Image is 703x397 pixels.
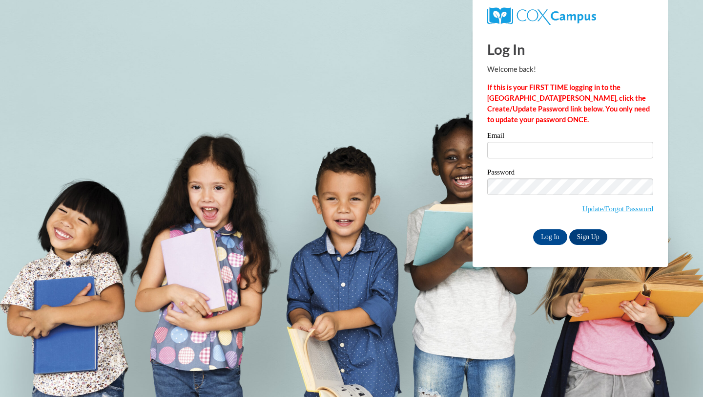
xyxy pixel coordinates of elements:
label: Password [487,169,653,178]
a: COX Campus [487,11,596,20]
a: Update/Forgot Password [582,205,653,213]
h1: Log In [487,39,653,59]
input: Log In [533,229,567,245]
label: Email [487,132,653,142]
img: COX Campus [487,7,596,25]
p: Welcome back! [487,64,653,75]
a: Sign Up [569,229,607,245]
strong: If this is your FIRST TIME logging in to the [GEOGRAPHIC_DATA][PERSON_NAME], click the Create/Upd... [487,83,650,124]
